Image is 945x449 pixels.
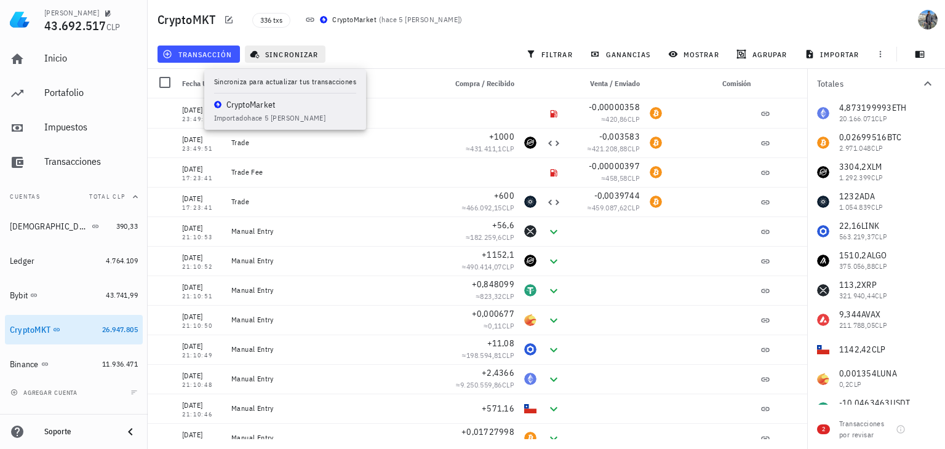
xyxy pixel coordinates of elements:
span: ≈ [601,173,640,183]
span: Compra / Recibido [455,79,514,88]
div: [DATE] [182,104,221,116]
div: BTC-icon [650,137,662,149]
span: +0,01727998 [461,426,514,437]
span: ≈ [462,203,514,212]
span: transacción [165,49,232,59]
h1: CryptoMKT [157,10,220,30]
span: ≈ [466,232,514,242]
span: +2,4366 [482,367,514,378]
span: 43.692.517 [44,17,106,34]
span: 182.259,6 [470,232,502,242]
span: +56,6 [492,220,514,231]
span: 490.414,07 [466,262,502,271]
div: Totales [817,79,920,88]
span: mostrar [671,49,719,59]
div: [DATE] [182,252,221,264]
div: [DATE] [182,429,221,441]
div: Bybit [10,290,28,301]
span: +571,16 [482,403,514,414]
span: ≈ [588,144,640,153]
div: Nota [226,69,441,98]
a: [DEMOGRAPHIC_DATA] 390,33 [5,212,143,241]
div: XLM-icon [524,137,536,149]
div: Portafolio [44,87,138,98]
span: CLP [502,203,514,212]
span: CLP [502,144,514,153]
span: +0,848099 [472,279,514,290]
span: ≈ [484,321,514,330]
button: CuentasTotal CLP [5,182,143,212]
span: agregar cuenta [13,389,78,397]
span: ≈ [462,262,514,271]
span: 420,86 [605,114,627,124]
div: [PERSON_NAME] [44,8,99,18]
span: +1000 [489,131,514,142]
span: -0,00000358 [589,101,640,113]
a: Bybit 43.741,99 [5,280,143,310]
div: Manual Entry [231,315,436,325]
div: Manual Entry [231,256,436,266]
span: ≈ [476,292,514,301]
div: ETH-icon [524,373,536,385]
span: 431.411,1 [470,144,502,153]
a: Transacciones [5,148,143,177]
div: BTC-icon [524,432,536,444]
a: Binance 11.936.471 [5,349,143,379]
span: 458,58 [605,173,627,183]
span: -0,003583 [599,131,640,142]
span: ganancias [592,49,650,59]
span: +1152,1 [482,249,514,260]
span: 421.208,88 [592,144,628,153]
div: [DATE] [182,340,221,352]
div: [DATE] [182,311,221,323]
div: Inicio [44,52,138,64]
div: [DATE] [182,399,221,411]
div: Soporte [44,427,113,437]
span: 0,11 [488,321,502,330]
div: 21:10:49 [182,352,221,359]
span: +600 [494,190,514,201]
div: Trade Fee [231,167,436,177]
div: Manual Entry [231,285,436,295]
span: 2 [822,424,825,434]
span: importar [807,49,859,59]
span: 198.594,81 [466,351,502,360]
span: ≈ [462,351,514,360]
div: [DATE] [182,281,221,293]
div: Manual Entry [231,433,436,443]
img: LedgiFi [10,10,30,30]
div: Manual Entry [231,226,436,236]
button: sincronizar [245,46,326,63]
button: filtrar [521,46,580,63]
span: CLP [502,380,514,389]
a: CryptoMKT 26.947.805 [5,315,143,344]
div: [DATE] [182,222,221,234]
button: ganancias [585,46,658,63]
span: 11.936.471 [102,359,138,368]
div: Manual Entry [231,374,436,384]
div: 21:10:53 [182,234,221,240]
div: 21:10:48 [182,382,221,388]
div: Transacciones por revisar [839,418,891,440]
span: ≈ [466,144,514,153]
span: 823,32 [480,292,501,301]
span: ≈ [601,114,640,124]
div: LUNA-icon [524,314,536,326]
div: Fecha UTC [177,69,226,98]
span: CLP [502,351,514,360]
span: 26.947.805 [102,325,138,334]
img: CryptoMKT [320,16,327,23]
div: 21:10:52 [182,264,221,270]
span: -0,0039744 [594,190,640,201]
div: [DEMOGRAPHIC_DATA] [10,221,89,232]
div: 17:23:41 [182,205,221,211]
span: CLP [502,321,514,330]
span: -0,00000397 [589,161,640,172]
a: Ledger 4.764.109 [5,246,143,276]
span: CLP [628,144,640,153]
div: Ledger [10,256,35,266]
span: 9.250.559,86 [460,380,502,389]
div: Comisión [667,69,756,98]
button: agrupar [732,46,794,63]
a: Inicio [5,44,143,74]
